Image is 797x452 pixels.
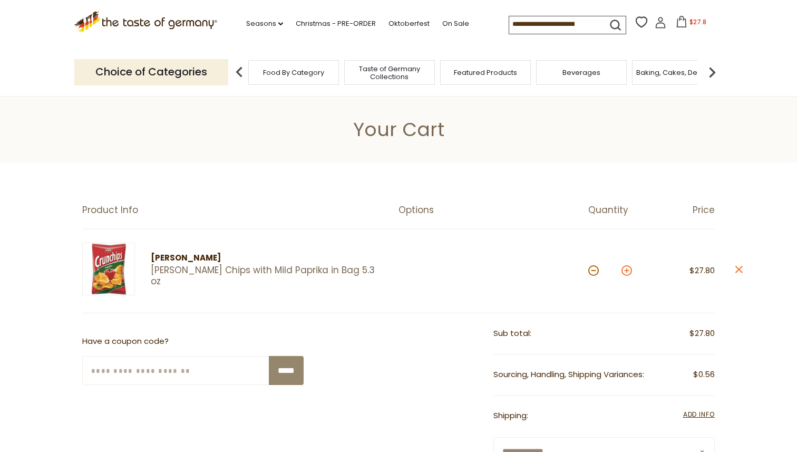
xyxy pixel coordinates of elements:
[347,65,432,81] a: Taste of Germany Collections
[588,205,652,216] div: Quantity
[652,205,715,216] div: Price
[689,265,715,276] span: $27.80
[151,252,380,265] div: [PERSON_NAME]
[82,205,398,216] div: Product Info
[562,69,600,76] a: Beverages
[296,18,376,30] a: Christmas - PRE-ORDER
[689,17,706,26] span: $27.8
[74,59,228,85] p: Choice of Categories
[82,243,135,295] img: Lorenz Crunch Chips with Mild Paprika in Bag 5.3 oz
[151,265,380,287] a: [PERSON_NAME] Chips with Mild Paprika in Bag 5.3 oz
[493,410,528,421] span: Shipping:
[229,62,250,83] img: previous arrow
[636,69,718,76] a: Baking, Cakes, Desserts
[388,18,430,30] a: Oktoberfest
[263,69,324,76] a: Food By Category
[454,69,517,76] a: Featured Products
[493,369,644,380] span: Sourcing, Handling, Shipping Variances:
[246,18,283,30] a: Seasons
[689,327,715,340] span: $27.80
[683,410,715,419] span: Add Info
[693,368,715,381] span: $0.56
[442,18,469,30] a: On Sale
[702,62,723,83] img: next arrow
[82,335,304,348] p: Have a coupon code?
[668,16,713,32] button: $27.8
[398,205,588,216] div: Options
[33,118,764,141] h1: Your Cart
[493,328,531,339] span: Sub total:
